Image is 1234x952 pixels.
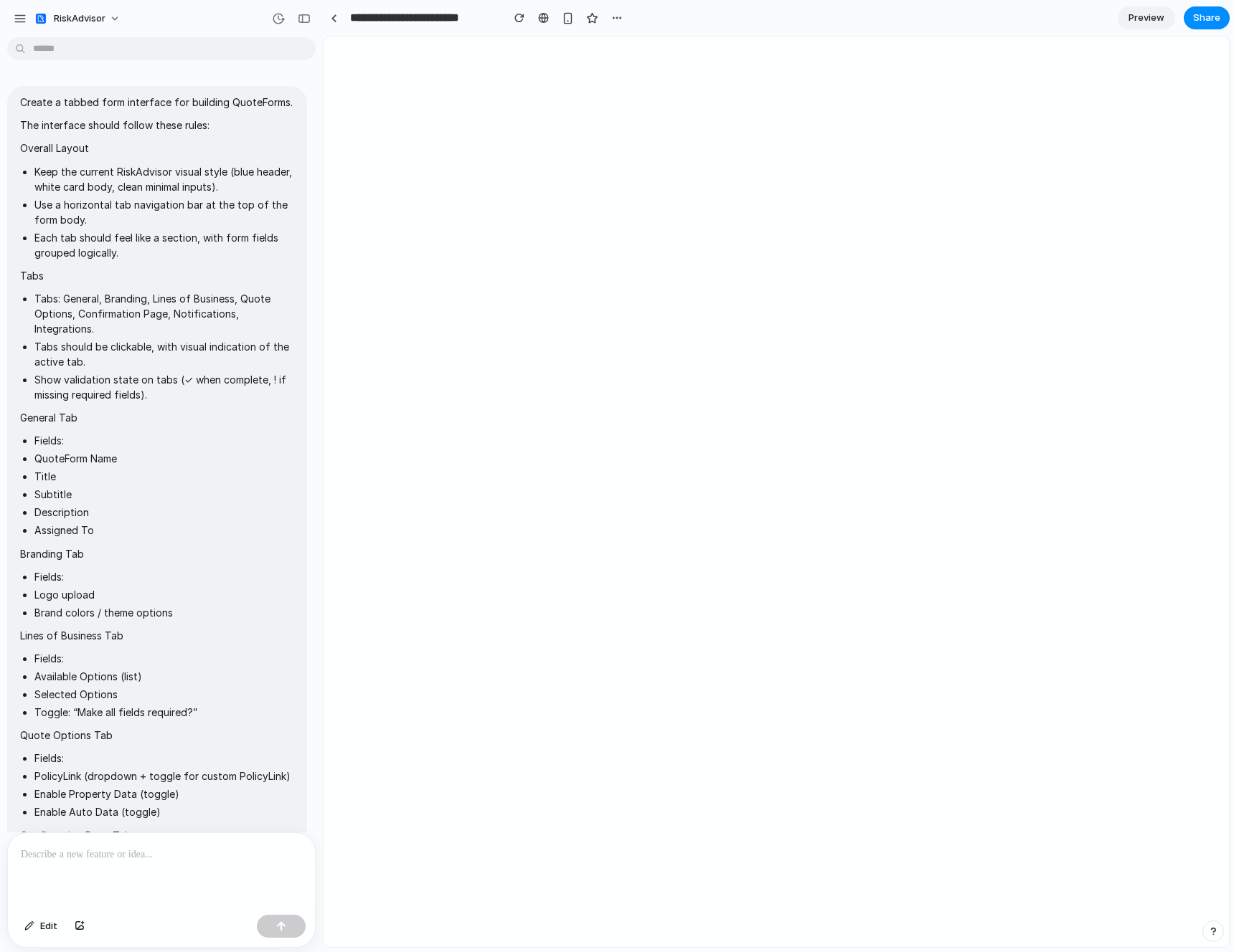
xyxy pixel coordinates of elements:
[34,751,294,766] p: Fields:
[34,587,294,602] p: Logo upload
[20,628,294,643] p: Lines of Business Tab
[34,505,294,520] p: Description
[20,141,294,156] p: Overall Layout
[34,786,294,801] p: Enable Property Data (toggle)
[20,828,294,843] p: Confirmation Page Tab
[34,687,294,702] p: Selected Options
[1118,6,1175,29] a: Preview
[34,291,294,336] p: Tabs: General, Branding, Lines of Business, Quote Options, Confirmation Page, Notifications, Inte...
[34,433,294,448] p: Fields:
[20,268,294,283] p: Tabs
[40,919,57,933] span: Edit
[20,546,294,561] p: Branding Tab
[34,230,294,260] p: Each tab should feel like a section, with form fields grouped logically.
[34,487,294,502] p: Subtitle
[34,569,294,584] p: Fields:
[34,469,294,484] p: Title
[34,804,294,819] p: Enable Auto Data (toggle)
[20,728,294,743] p: Quote Options Tab
[17,915,65,938] button: Edit
[1129,11,1164,25] span: Preview
[34,705,294,720] p: Toggle: “Make all fields required?”
[34,339,294,369] p: Tabs should be clickable, with visual indication of the active tab.
[34,768,294,784] p: PolicyLink (dropdown + toggle for custom PolicyLink)
[34,669,294,684] p: Available Options (list)
[34,451,294,466] p: QuoteForm Name
[28,7,128,30] button: RiskAdvisor
[1193,11,1220,25] span: Share
[34,372,294,402] p: Show validation state on tabs (✓ when complete, ! if missing required fields).
[20,118,294,133] p: The interface should follow these rules:
[54,11,105,26] span: RiskAdvisor
[20,410,294,425] p: General Tab
[34,605,294,620] p: Brand colors / theme options
[34,523,294,538] p: Assigned To
[34,651,294,666] p: Fields:
[20,95,294,110] p: Create a tabbed form interface for building QuoteForms.
[34,197,294,227] p: Use a horizontal tab navigation bar at the top of the form body.
[34,164,294,194] p: Keep the current RiskAdvisor visual style (blue header, white card body, clean minimal inputs).
[1184,6,1230,29] button: Share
